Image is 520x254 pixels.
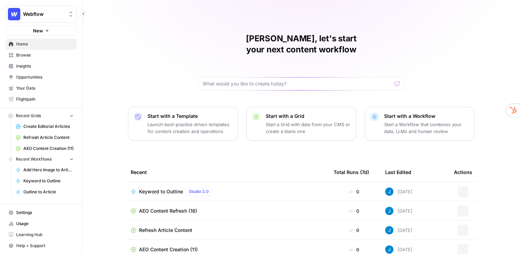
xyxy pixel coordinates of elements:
[189,189,209,195] span: Studio 2.0
[16,52,74,58] span: Browse
[385,245,393,254] img: z620ml7ie90s7uun3xptce9f0frp
[16,74,74,80] span: Opportunities
[6,26,77,36] button: New
[384,121,469,135] p: Start a Workflow that combines your data, LLMs and human review
[334,227,374,234] div: 0
[385,187,412,196] div: [DATE]
[246,107,356,141] button: Start with a GridStart a Grid with data from your CMS or create a blank one
[6,50,77,61] a: Browse
[16,63,74,69] span: Insights
[16,210,74,216] span: Settings
[334,246,374,253] div: 0
[385,207,393,215] img: z620ml7ie90s7uun3xptce9f0frp
[334,207,374,214] div: 0
[385,187,393,196] img: z620ml7ie90s7uun3xptce9f0frp
[385,226,412,234] div: [DATE]
[334,188,374,195] div: 0
[385,245,412,254] div: [DATE]
[16,243,74,249] span: Help + Support
[6,39,77,50] a: Home
[16,96,74,102] span: Flightpath
[23,11,65,18] span: Webflow
[454,163,472,182] div: Actions
[131,227,323,234] a: Refresh Article Content
[6,6,77,23] button: Workspace: Webflow
[6,72,77,83] a: Opportunities
[16,85,74,91] span: Your Data
[131,246,323,253] a: AEO Content Creation (11)
[33,27,43,34] span: New
[13,186,77,197] a: Outline to Article
[128,107,238,141] button: Start with a TemplateLaunch best-practice driven templates for content creation and operations
[139,207,197,214] span: AEO Content Refresh (16)
[13,143,77,154] a: AEO Content Creation (11)
[23,145,74,152] span: AEO Content Creation (11)
[385,207,412,215] div: [DATE]
[23,189,74,195] span: Outline to Article
[198,33,404,55] h1: [PERSON_NAME], let's start your next content workflow
[23,167,74,173] span: Add Hero Image to Article
[266,121,350,135] p: Start a Grid with data from your CMS or create a blank one
[6,111,77,121] button: Recent Grids
[16,232,74,238] span: Learning Hub
[6,240,77,251] button: Help + Support
[13,132,77,143] a: Refresh Article Content
[13,175,77,186] a: Keyword to Outline
[131,187,323,196] a: Keyword to OutlineStudio 2.0
[6,61,77,72] a: Insights
[131,207,323,214] a: AEO Content Refresh (16)
[148,121,232,135] p: Launch best-practice driven templates for content creation and operations
[384,113,469,120] p: Start with a Workflow
[13,164,77,175] a: Add Hero Image to Article
[23,178,74,184] span: Keyword to Outline
[16,41,74,47] span: Home
[16,156,52,162] span: Recent Workflows
[13,121,77,132] a: Create Editorial Articles
[8,8,20,20] img: Webflow Logo
[385,226,393,234] img: z620ml7ie90s7uun3xptce9f0frp
[6,154,77,164] button: Recent Workflows
[16,113,41,119] span: Recent Grids
[23,134,74,141] span: Refresh Article Content
[203,80,392,87] input: What would you like to create today?
[6,229,77,240] a: Learning Hub
[16,221,74,227] span: Usage
[385,163,411,182] div: Last Edited
[266,113,350,120] p: Start with a Grid
[148,113,232,120] p: Start with a Template
[334,163,369,182] div: Total Runs (7d)
[6,218,77,229] a: Usage
[131,163,323,182] div: Recent
[6,207,77,218] a: Settings
[139,227,192,234] span: Refresh Article Content
[365,107,475,141] button: Start with a WorkflowStart a Workflow that combines your data, LLMs and human review
[139,188,183,195] span: Keyword to Outline
[6,94,77,105] a: Flightpath
[6,83,77,94] a: Your Data
[139,246,198,253] span: AEO Content Creation (11)
[23,123,74,130] span: Create Editorial Articles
